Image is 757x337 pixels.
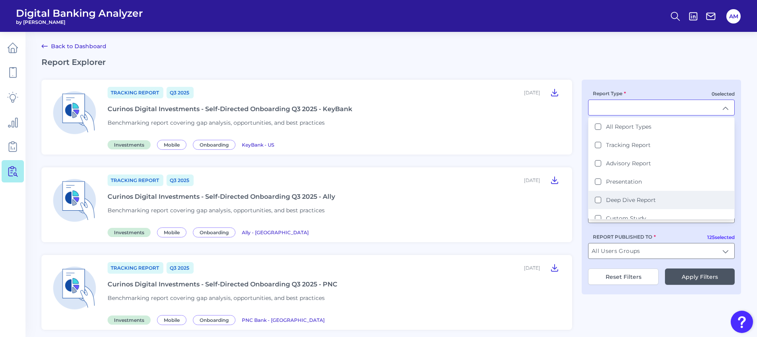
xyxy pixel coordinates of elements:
a: Mobile [157,228,190,236]
span: Investments [108,228,151,237]
div: Curinos Digital Investments - Self-Directed Onboarding Q3 2025 - Ally [108,193,335,200]
label: Tracking Report [606,141,651,149]
button: Apply Filters [665,268,735,285]
span: Onboarding [193,227,235,237]
a: Back to Dashboard [41,41,106,51]
label: Custom Study [606,215,646,222]
a: KeyBank - US [242,141,274,148]
a: Investments [108,228,154,236]
button: Curinos Digital Investments - Self-Directed Onboarding Q3 2025 - KeyBank [547,86,563,99]
a: Onboarding [193,228,239,236]
a: Investments [108,316,154,323]
span: Mobile [157,315,186,325]
img: Investments [48,86,101,139]
a: Tracking Report [108,87,163,98]
button: AM [726,9,741,24]
span: Investments [108,140,151,149]
a: Mobile [157,141,190,148]
label: Advisory Report [606,160,651,167]
label: All Report Types [606,123,651,130]
span: KeyBank - US [242,142,274,148]
div: [DATE] [524,177,540,183]
a: Investments [108,141,154,148]
div: Curinos Digital Investments - Self-Directed Onboarding Q3 2025 - PNC [108,280,337,288]
div: [DATE] [524,90,540,96]
label: Deep Dive Report [606,196,656,204]
h2: Report Explorer [41,57,741,67]
span: Investments [108,315,151,325]
a: Ally - [GEOGRAPHIC_DATA] [242,228,309,236]
a: Onboarding [193,141,239,148]
span: Onboarding [193,140,235,150]
span: Ally - [GEOGRAPHIC_DATA] [242,229,309,235]
span: by [PERSON_NAME] [16,19,143,25]
a: Q3 2025 [167,174,194,186]
label: REPORT PUBLISHED TO [593,234,656,240]
span: Digital Banking Analyzer [16,7,143,19]
a: Mobile [157,316,190,323]
label: Report Type [593,90,626,96]
span: Mobile [157,227,186,237]
label: Presentation [606,178,642,185]
span: Onboarding [193,315,235,325]
a: PNC Bank - [GEOGRAPHIC_DATA] [242,316,325,323]
img: Investments [48,174,101,227]
span: PNC Bank - [GEOGRAPHIC_DATA] [242,317,325,323]
a: Onboarding [193,316,239,323]
div: [DATE] [524,265,540,271]
span: Benchmarking report covering gap analysis, opportunities, and best practices [108,294,325,302]
img: Investments [48,261,101,315]
div: Curinos Digital Investments - Self-Directed Onboarding Q3 2025 - KeyBank [108,105,352,113]
a: Q3 2025 [167,262,194,274]
a: Tracking Report [108,262,163,274]
span: Mobile [157,140,186,150]
button: Curinos Digital Investments - Self-Directed Onboarding Q3 2025 - Ally [547,174,563,186]
a: Tracking Report [108,174,163,186]
button: Open Resource Center [731,311,753,333]
span: Benchmarking report covering gap analysis, opportunities, and best practices [108,207,325,214]
a: Q3 2025 [167,87,194,98]
button: Curinos Digital Investments - Self-Directed Onboarding Q3 2025 - PNC [547,261,563,274]
button: Reset Filters [588,268,659,285]
span: Benchmarking report covering gap analysis, opportunities, and best practices [108,119,325,126]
